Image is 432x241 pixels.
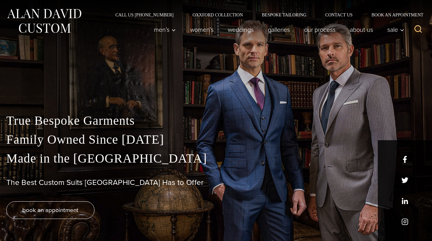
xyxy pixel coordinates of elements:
[343,23,380,36] a: About Us
[6,7,82,35] img: Alan David Custom
[252,13,316,17] a: Bespoke Tailoring
[261,23,297,36] a: Galleries
[387,26,404,33] span: Sale
[147,23,408,36] nav: Primary Navigation
[183,23,221,36] a: Women’s
[221,23,261,36] a: weddings
[6,201,95,219] a: book an appointment
[316,13,362,17] a: Contact Us
[297,23,343,36] a: Our Process
[106,13,183,17] a: Call Us [PHONE_NUMBER]
[22,205,78,215] span: book an appointment
[6,178,426,187] h1: The Best Custom Suits [GEOGRAPHIC_DATA] Has to Offer
[183,13,252,17] a: Oxxford Collection
[154,26,176,33] span: Men’s
[362,13,426,17] a: Book an Appointment
[6,111,426,168] p: True Bespoke Garments Family Owned Since [DATE] Made in the [GEOGRAPHIC_DATA]
[411,22,426,37] button: View Search Form
[106,13,426,17] nav: Secondary Navigation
